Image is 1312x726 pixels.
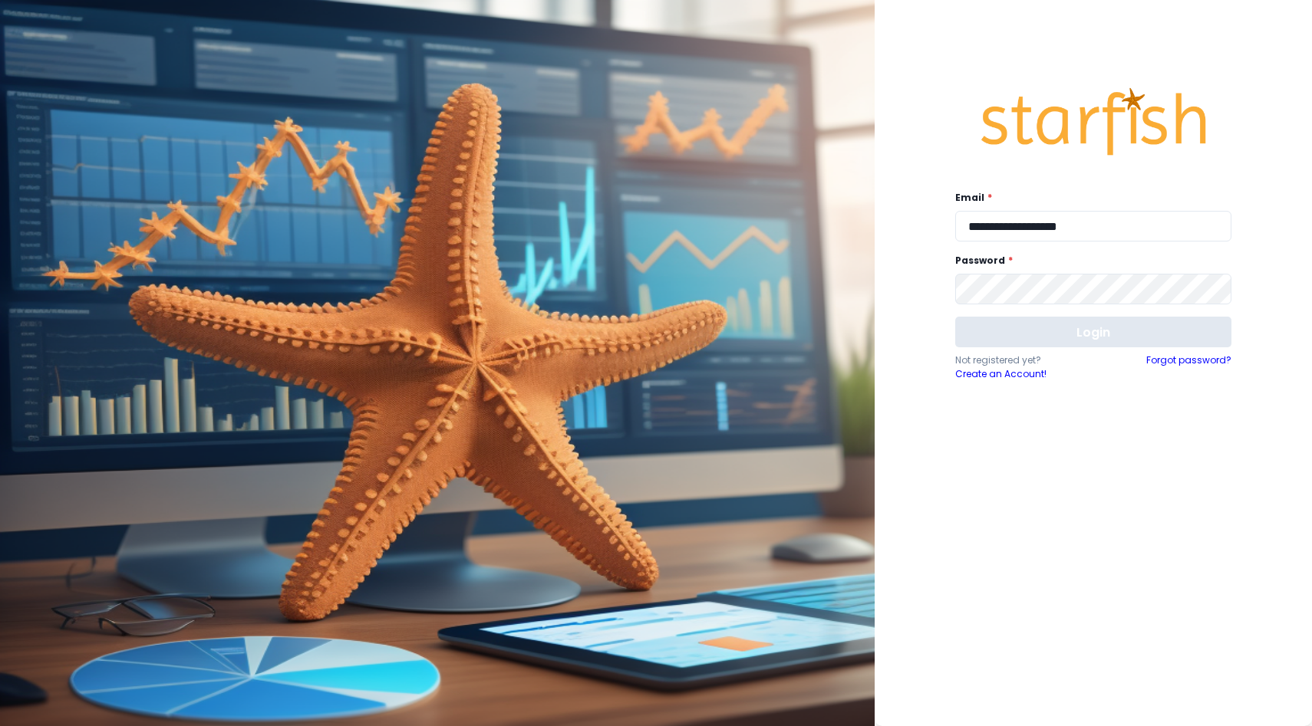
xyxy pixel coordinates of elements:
[1146,353,1231,381] a: Forgot password?
[955,254,1222,268] label: Password
[955,191,1222,205] label: Email
[955,317,1231,347] button: Login
[955,353,1093,367] p: Not registered yet?
[955,367,1093,381] a: Create an Account!
[978,74,1208,170] img: Logo.42cb71d561138c82c4ab.png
